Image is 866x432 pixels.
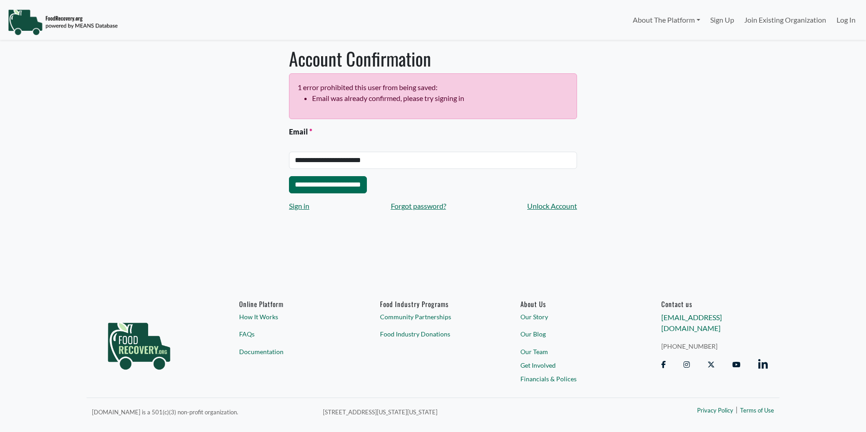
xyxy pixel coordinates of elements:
[705,11,739,29] a: Sign Up
[380,329,486,339] a: Food Industry Donations
[520,312,627,322] a: Our Story
[380,312,486,322] a: Community Partnerships
[520,347,627,356] a: Our Team
[736,404,738,415] span: |
[289,126,312,137] label: Email
[312,93,569,104] li: Email was already confirmed, please try signing in
[239,300,346,308] h6: Online Platform
[520,360,627,370] a: Get Involved
[323,406,601,417] p: [STREET_ADDRESS][US_STATE][US_STATE]
[92,406,312,417] p: [DOMAIN_NAME] is a 501(c)(3) non-profit organization.
[239,347,346,356] a: Documentation
[832,11,861,29] a: Log In
[520,300,627,308] a: About Us
[739,11,831,29] a: Join Existing Organization
[697,406,733,415] a: Privacy Policy
[661,341,768,351] a: [PHONE_NUMBER]
[380,300,486,308] h6: Food Industry Programs
[740,406,774,415] a: Terms of Use
[520,329,627,339] a: Our Blog
[289,73,577,119] div: 1 error prohibited this user from being saved:
[289,48,577,69] h1: Account Confirmation
[520,374,627,383] a: Financials & Polices
[8,9,118,36] img: NavigationLogo_FoodRecovery-91c16205cd0af1ed486a0f1a7774a6544ea792ac00100771e7dd3ec7c0e58e41.png
[239,329,346,339] a: FAQs
[289,201,309,211] a: Sign in
[527,201,577,211] a: Unlock Account
[98,300,180,386] img: food_recovery_green_logo-76242d7a27de7ed26b67be613a865d9c9037ba317089b267e0515145e5e51427.png
[661,300,768,308] h6: Contact us
[661,313,722,332] a: [EMAIL_ADDRESS][DOMAIN_NAME]
[239,312,346,322] a: How It Works
[627,11,705,29] a: About The Platform
[391,201,446,211] a: Forgot password?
